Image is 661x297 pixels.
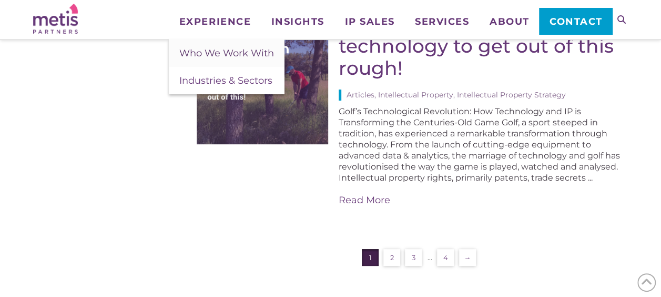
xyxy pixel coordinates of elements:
[339,12,614,80] a: May need more than golf technology to get out of this rough!
[169,39,284,67] a: Who We Work With
[415,17,469,26] span: Services
[637,273,656,292] span: Back to Top
[424,249,435,266] span: ...
[550,17,603,26] span: Contact
[179,47,274,59] span: Who We Work With
[437,249,454,266] a: 4
[33,4,78,34] img: Metis Partners
[169,67,284,94] a: Industries & Sectors
[179,17,251,26] span: Experience
[405,249,422,266] a: 3
[344,17,394,26] span: IP Sales
[362,249,379,266] span: 1
[339,90,628,101] div: Articles, Intellectual Property, Intellectual Property Strategy
[339,106,628,207] div: Golf’s Technological Revolution: How Technology and IP is Transforming the Centuries-Old Game Gol...
[271,17,324,26] span: Insights
[459,249,476,266] a: →
[339,194,628,207] a: Read More
[179,75,272,86] span: Industries & Sectors
[383,249,400,266] a: 2
[490,17,530,26] span: About
[539,8,612,34] a: Contact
